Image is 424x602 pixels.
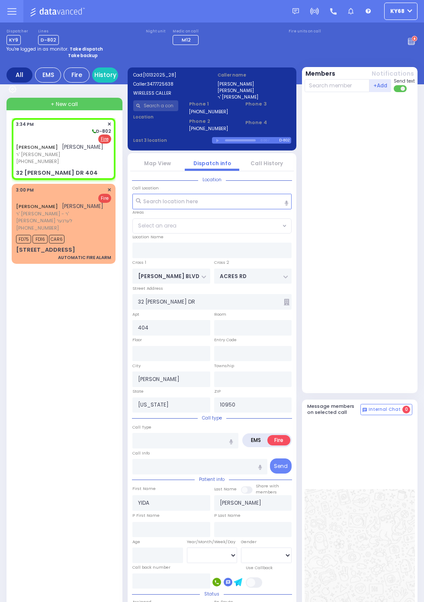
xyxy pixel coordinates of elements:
[218,87,291,94] label: [PERSON_NAME]
[132,388,144,394] label: State
[16,144,58,150] a: [PERSON_NAME]
[214,512,241,519] label: P Last Name
[147,81,173,87] span: 3477725638
[132,185,159,191] label: Call Location
[132,539,140,545] label: Age
[214,486,237,492] label: Last Name
[16,187,34,193] span: 3:00 PM
[51,100,78,108] span: + New call
[189,109,228,115] label: [PHONE_NUMBER]
[132,234,164,240] label: Location Name
[38,35,59,45] span: D-802
[16,158,59,165] span: [PHONE_NUMBER]
[32,235,48,243] span: FD16
[307,403,361,415] h5: Message members on selected call
[372,69,414,78] button: Notifications
[198,415,226,421] span: Call type
[193,160,231,167] a: Dispatch info
[256,483,279,489] small: Share with
[292,8,299,15] img: message.svg
[214,311,226,317] label: Room
[16,235,31,243] span: FD75
[182,36,191,43] span: M12
[394,78,415,84] span: Send text
[68,52,98,59] strong: Take backup
[214,259,229,266] label: Cross 2
[16,151,103,158] span: ר' [PERSON_NAME]
[16,169,98,177] div: 32 [PERSON_NAME] DR 404
[132,337,142,343] label: Floor
[92,67,118,83] a: History
[133,90,207,96] label: WIRELESS CALLER
[305,69,335,78] button: Members
[402,406,410,413] span: 0
[138,222,177,230] span: Select an area
[132,512,160,519] label: P First Name
[214,363,234,369] label: Township
[132,209,144,215] label: Areas
[267,435,290,445] label: Fire
[62,202,103,210] span: [PERSON_NAME]
[58,254,111,261] div: AUTOMATIC FIRE ALARM
[305,79,370,92] input: Search member
[107,121,111,128] span: ✕
[6,29,28,34] label: Dispatcher
[132,311,139,317] label: Apt
[144,160,171,167] a: Map View
[244,435,268,445] label: EMS
[38,29,59,34] label: Lines
[132,450,150,456] label: Call Info
[133,100,179,111] input: Search a contact
[132,486,156,492] label: First Name
[189,125,228,132] label: [PHONE_NUMBER]
[16,121,34,128] span: 3:34 PM
[214,388,221,394] label: ZIP
[30,6,87,17] img: Logo
[200,591,224,597] span: Status
[394,84,408,93] label: Turn off text
[132,285,163,291] label: Street Address
[189,118,234,125] span: Phone 2
[289,29,321,34] label: Fire units on call
[360,404,412,415] button: Internal Chat 0
[132,363,141,369] label: City
[245,100,291,108] span: Phone 3
[132,194,292,209] input: Search location here
[246,565,273,571] label: Use Callback
[279,137,291,144] div: D-802
[101,136,109,142] u: Fire
[132,424,151,430] label: Call Type
[91,128,111,134] span: D-802
[107,186,111,194] span: ✕
[6,46,68,52] span: You're logged in as monitor.
[241,539,257,545] label: Gender
[384,3,418,20] button: ky68
[133,114,179,120] label: Location
[369,79,391,92] button: +Add
[214,337,237,343] label: Entry Code
[195,476,229,483] span: Patient info
[173,29,201,34] label: Medic on call
[16,246,75,254] div: [STREET_ADDRESS]
[284,299,289,305] span: Other building occupants
[70,46,103,52] strong: Take dispatch
[146,29,165,34] label: Night unit
[218,72,291,78] label: Caller name
[245,119,291,126] span: Phone 4
[187,539,238,545] div: Year/Month/Week/Day
[49,235,64,243] span: CAR6
[64,67,90,83] div: Fire
[6,35,21,45] span: KY9
[189,100,234,108] span: Phone 1
[143,72,176,78] span: [10132025_28]
[390,7,405,15] span: ky68
[35,67,61,83] div: EMS
[62,143,103,150] span: [PERSON_NAME]
[133,137,212,144] label: Last 3 location
[133,72,207,78] label: Cad:
[198,176,226,183] span: Location
[218,94,291,100] label: ר' [PERSON_NAME]
[256,489,277,495] span: members
[132,564,170,570] label: Call back number
[16,203,58,210] a: [PERSON_NAME]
